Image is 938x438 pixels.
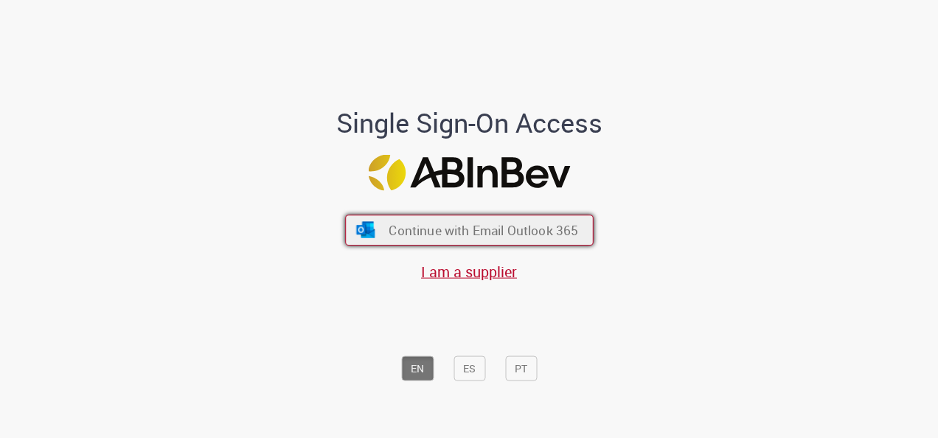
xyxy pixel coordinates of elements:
[421,261,517,281] a: I am a supplier
[454,355,485,380] button: ES
[345,215,594,246] button: ícone Azure/Microsoft 360 Continue with Email Outlook 365
[389,222,578,239] span: Continue with Email Outlook 365
[265,108,674,137] h1: Single Sign-On Access
[401,355,434,380] button: EN
[368,155,570,191] img: Logo ABInBev
[355,222,376,238] img: ícone Azure/Microsoft 360
[505,355,537,380] button: PT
